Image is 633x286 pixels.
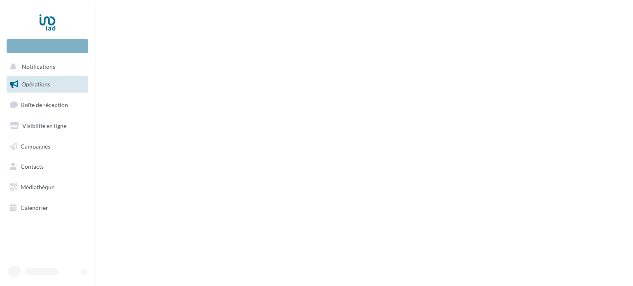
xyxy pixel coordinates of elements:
a: Campagnes [5,138,90,155]
span: Opérations [21,81,50,88]
div: Nouvelle campagne [7,39,88,53]
a: Contacts [5,158,90,175]
span: Calendrier [21,204,48,211]
span: Visibilité en ligne [22,122,66,129]
a: Opérations [5,76,90,93]
a: Médiathèque [5,179,90,196]
a: Calendrier [5,199,90,216]
span: Notifications [22,63,55,70]
a: Boîte de réception [5,96,90,114]
span: Médiathèque [21,184,54,191]
a: Visibilité en ligne [5,117,90,135]
span: Contacts [21,163,44,170]
span: Campagnes [21,142,50,149]
span: Boîte de réception [21,101,68,108]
